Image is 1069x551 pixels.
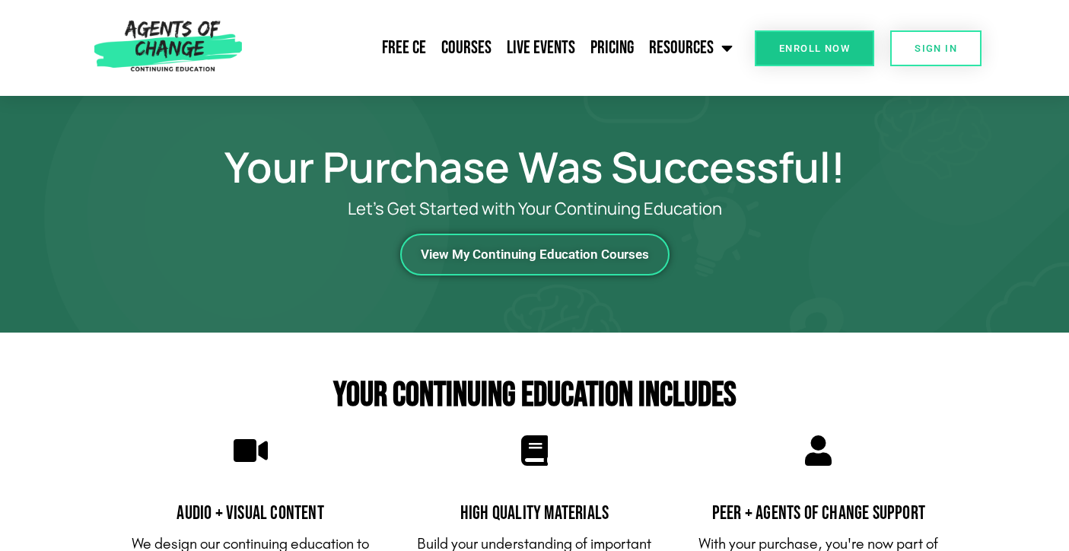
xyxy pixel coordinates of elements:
[109,378,961,412] h2: Your Continuing Education Includes
[177,502,323,525] span: Audio + Visual Content
[421,248,649,261] span: View My Continuing Education Courses
[374,29,434,67] a: Free CE
[641,29,740,67] a: Resources
[755,30,874,66] a: Enroll Now
[779,43,850,53] span: Enroll Now
[434,29,499,67] a: Courses
[890,30,982,66] a: SIGN IN
[400,234,670,275] a: View My Continuing Education Courses
[583,29,641,67] a: Pricing
[712,502,925,525] span: PEER + Agents of Change Support
[249,29,740,67] nav: Menu
[460,502,609,525] span: High Quality Materials
[499,29,583,67] a: Live Events
[162,199,908,218] p: Let’s Get Started with Your Continuing Education
[101,149,969,184] h1: Your Purchase Was Successful!
[915,43,957,53] span: SIGN IN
